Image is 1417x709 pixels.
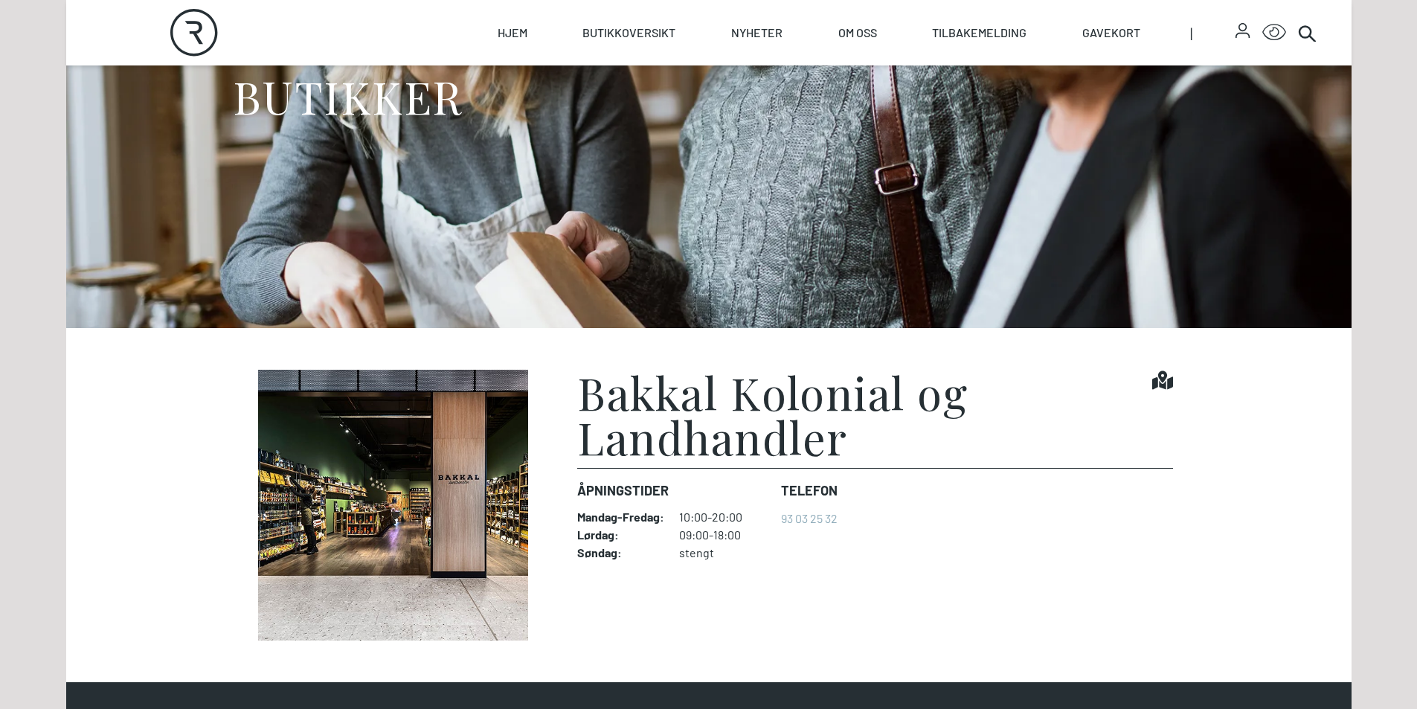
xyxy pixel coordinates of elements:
[577,527,664,542] dt: Lørdag :
[679,545,769,560] dd: stengt
[577,510,664,524] dt: Mandag - Fredag :
[1262,21,1286,45] button: Open Accessibility Menu
[577,370,1151,459] h1: Bakkal Kolonial og Landhandler
[679,510,769,524] dd: 10:00-20:00
[577,481,769,501] dt: Åpningstider
[577,545,664,560] dt: Søndag :
[781,481,838,501] dt: Telefon
[679,527,769,542] dd: 09:00-18:00
[619,145,666,193] div: Loading
[233,68,463,124] h1: BUTIKKER
[781,511,838,525] a: 93 03 25 32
